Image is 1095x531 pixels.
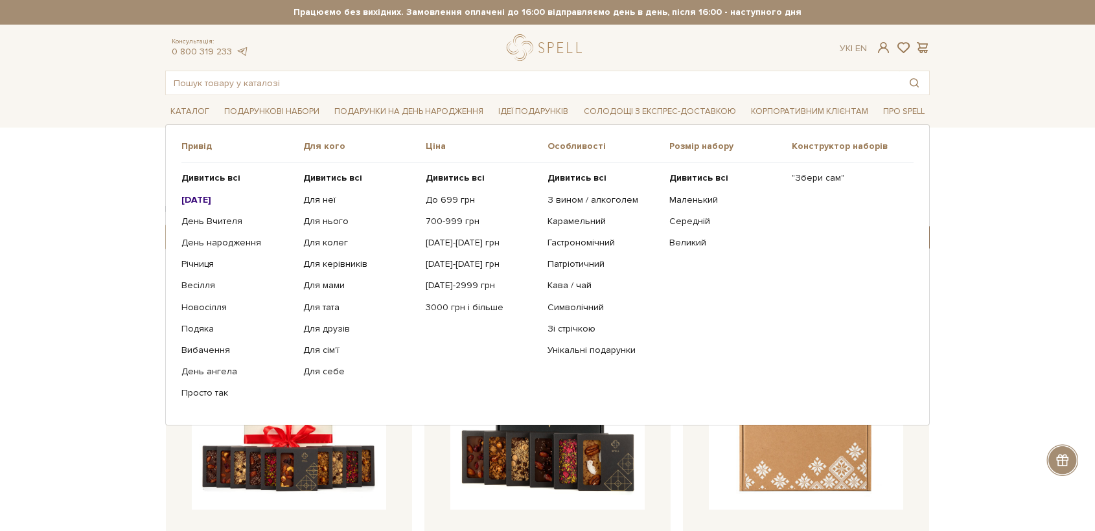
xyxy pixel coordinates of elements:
[426,280,538,291] a: [DATE]-2999 грн
[579,100,741,122] a: Солодощі з експрес-доставкою
[547,258,660,270] a: Патріотичний
[303,216,415,227] a: Для нього
[181,366,294,378] a: День ангела
[181,387,294,399] a: Просто так
[181,172,294,184] a: Дивитись всі
[329,102,489,122] a: Подарунки на День народження
[547,323,660,335] a: Зі стрічкою
[426,172,485,183] b: Дивитись всі
[669,216,781,227] a: Середній
[303,323,415,335] a: Для друзів
[165,102,214,122] a: Каталог
[181,237,294,249] a: День народження
[219,102,325,122] a: Подарункові набори
[547,302,660,313] a: Символічний
[426,172,538,184] a: Дивитись всі
[792,172,904,184] a: "Збери сам"
[181,172,240,183] b: Дивитись всі
[426,258,538,270] a: [DATE]-[DATE] грн
[669,237,781,249] a: Великий
[547,172,660,184] a: Дивитись всі
[235,46,248,57] a: telegram
[878,102,930,122] a: Про Spell
[855,43,867,54] a: En
[669,172,728,183] b: Дивитись всі
[547,237,660,249] a: Гастрономічний
[181,302,294,313] a: Новосілля
[303,237,415,249] a: Для колег
[303,345,415,356] a: Для сім'ї
[426,141,547,152] span: Ціна
[746,102,873,122] a: Корпоративним клієнтам
[303,302,415,313] a: Для тата
[669,194,781,206] a: Маленький
[303,141,425,152] span: Для кого
[426,216,538,227] a: 700-999 грн
[547,194,660,206] a: З вином / алкоголем
[181,280,294,291] a: Весілля
[669,172,781,184] a: Дивитись всі
[172,46,232,57] a: 0 800 319 233
[547,280,660,291] a: Кава / чай
[426,237,538,249] a: [DATE]-[DATE] грн
[507,34,588,61] a: logo
[181,323,294,335] a: Подяка
[426,194,538,206] a: До 699 грн
[899,71,929,95] button: Пошук товару у каталозі
[181,258,294,270] a: Річниця
[181,194,294,206] a: [DATE]
[547,216,660,227] a: Карамельний
[181,345,294,356] a: Вибачення
[547,141,669,152] span: Особливості
[669,141,791,152] span: Розмір набору
[792,141,914,152] span: Конструктор наборів
[165,124,930,425] div: Каталог
[303,258,415,270] a: Для керівників
[840,43,867,54] div: Ук
[303,280,415,291] a: Для мами
[181,194,211,205] b: [DATE]
[165,6,930,18] strong: Працюємо без вихідних. Замовлення оплачені до 16:00 відправляємо день в день, після 16:00 - насту...
[303,172,415,184] a: Дивитись всі
[166,71,899,95] input: Пошук товару у каталозі
[181,141,303,152] span: Привід
[851,43,853,54] span: |
[172,38,248,46] span: Консультація:
[426,302,538,313] a: 3000 грн і більше
[493,102,573,122] a: Ідеї подарунків
[547,345,660,356] a: Унікальні подарунки
[303,172,362,183] b: Дивитись всі
[303,194,415,206] a: Для неї
[547,172,606,183] b: Дивитись всі
[181,216,294,227] a: День Вчителя
[303,366,415,378] a: Для себе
